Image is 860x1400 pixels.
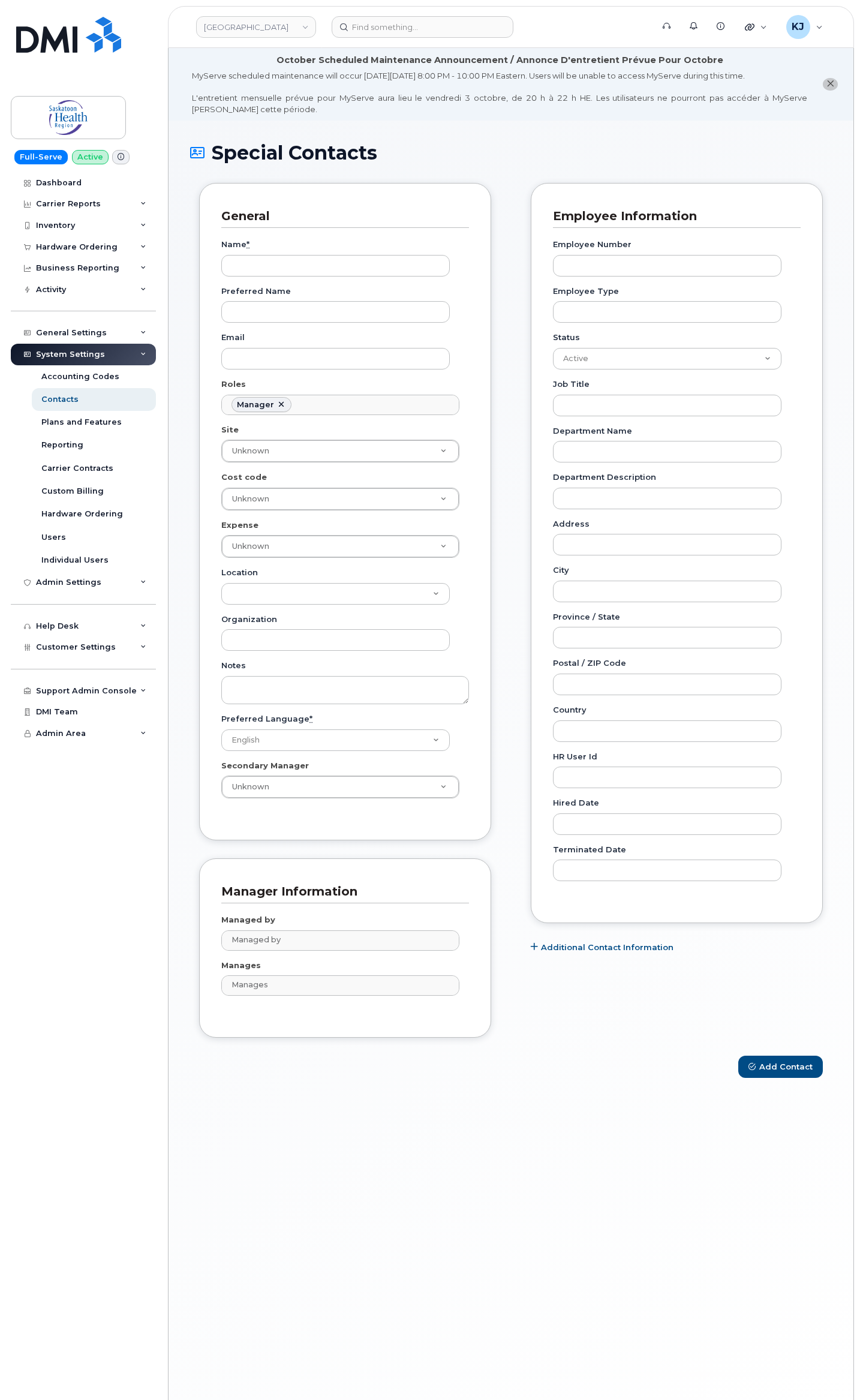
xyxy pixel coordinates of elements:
[553,471,656,483] label: Department Description
[237,400,274,410] div: Manager
[222,440,459,462] a: Unknown
[553,239,632,250] label: Employee Number
[190,142,832,163] h1: Special Contacts
[553,704,587,716] label: Country
[221,567,258,578] label: Location
[553,286,619,297] label: Employee Type
[553,518,590,530] label: Address
[553,844,626,855] label: Terminated Date
[232,542,269,551] span: Unknown
[553,657,626,669] label: Postal / ZIP Code
[553,564,569,576] label: City
[225,782,269,792] span: Unknown
[553,425,632,437] label: Department Name
[553,797,599,809] label: Hired Date
[221,519,258,531] label: Expense
[823,78,838,91] button: close notification
[276,54,723,67] div: October Scheduled Maintenance Announcement / Annonce D'entretient Prévue Pour Octobre
[221,614,277,625] label: Organization
[221,660,246,671] label: Notes
[221,471,267,483] label: Cost code
[531,942,673,953] a: Additional Contact Information
[553,611,620,623] label: Province / State
[221,760,309,771] label: Secondary Manager
[232,446,269,455] span: Unknown
[553,208,792,224] h3: Employee Information
[221,424,239,435] label: Site
[221,914,275,926] label: Managed by
[221,378,246,390] label: Roles
[222,776,459,798] a: Unknown
[192,70,807,115] div: MyServe scheduled maintenance will occur [DATE][DATE] 8:00 PM - 10:00 PM Eastern. Users will be u...
[738,1056,823,1078] button: Add Contact
[221,960,261,971] label: Manages
[221,286,291,297] label: Preferred Name
[553,332,580,343] label: Status
[553,378,590,390] label: Job Title
[221,884,460,900] h3: Manager Information
[221,713,312,725] label: Preferred Language
[309,714,312,723] abbr: required
[222,488,459,510] a: Unknown
[221,332,245,343] label: Email
[221,208,460,224] h3: General
[246,239,249,249] abbr: required
[232,494,269,503] span: Unknown
[222,536,459,557] a: Unknown
[553,751,597,762] label: HR user id
[221,239,249,250] label: Name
